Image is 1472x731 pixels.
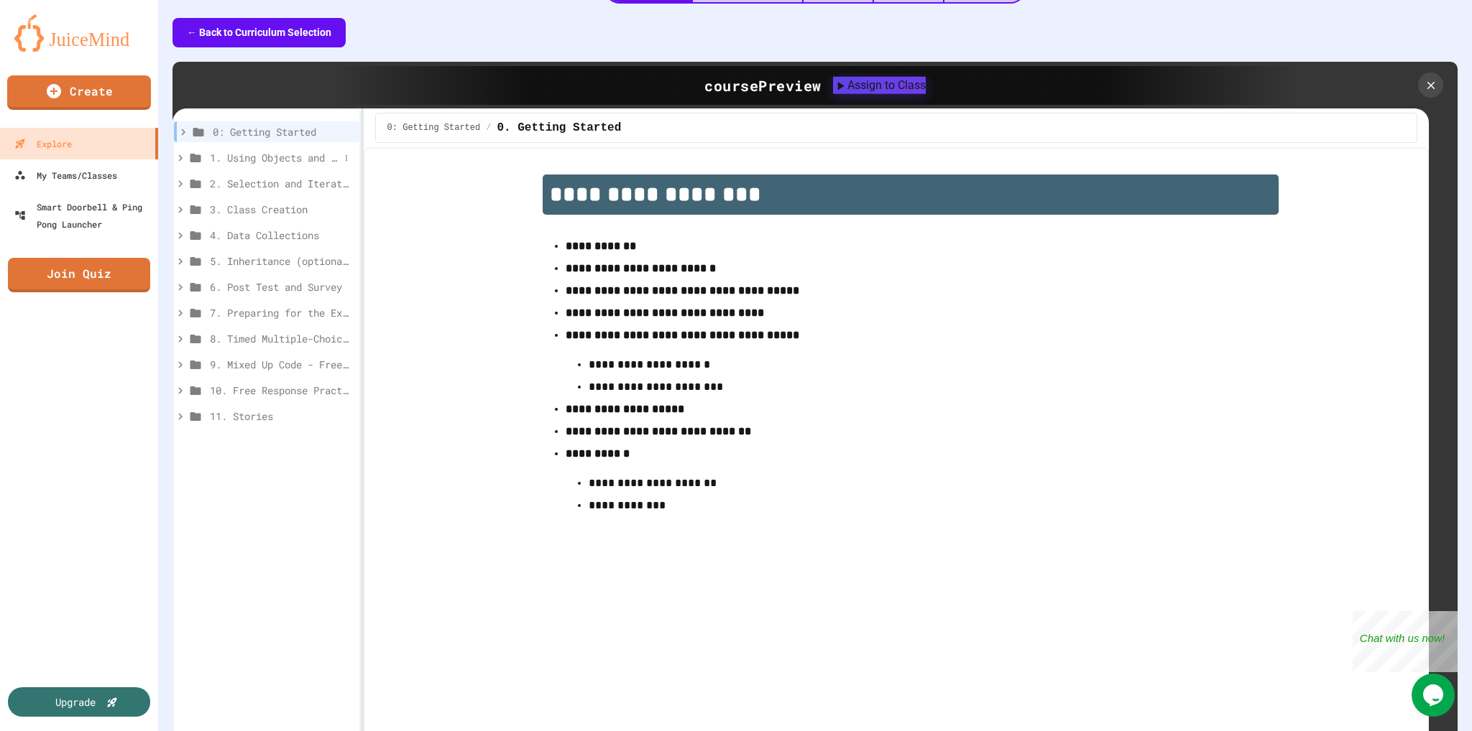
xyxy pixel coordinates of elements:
a: Join Quiz [8,258,150,292]
a: Create [7,75,151,110]
div: Explore [14,135,72,152]
iframe: chat widget [1412,674,1458,717]
span: 2. Selection and Iteration [210,176,354,191]
span: 9. Mixed Up Code - Free Response Practice [210,357,354,372]
div: Upgrade [55,694,96,709]
span: 0: Getting Started [387,122,481,134]
button: Assign to Class [833,77,926,94]
span: 4. Data Collections [210,228,354,243]
span: 0. Getting Started [497,119,621,136]
span: 7. Preparing for the Exam [210,305,354,320]
div: Smart Doorbell & Ping Pong Launcher [14,198,152,233]
span: 5. Inheritance (optional) [210,253,354,269]
span: 0: Getting Started [213,124,354,139]
img: logo-orange.svg [14,14,144,52]
span: 6. Post Test and Survey [210,279,354,294]
button: More options [339,151,354,165]
span: 11. Stories [210,409,354,424]
span: 1. Using Objects and Methods [210,150,339,165]
div: course Preview [704,75,822,96]
div: My Teams/Classes [14,167,117,184]
span: 8. Timed Multiple-Choice Exams [210,331,354,346]
span: 10. Free Response Practice [210,383,354,398]
button: ← Back to Curriculum Selection [172,18,346,47]
span: / [486,122,491,134]
iframe: chat widget [1353,611,1458,672]
span: 3. Class Creation [210,202,354,217]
